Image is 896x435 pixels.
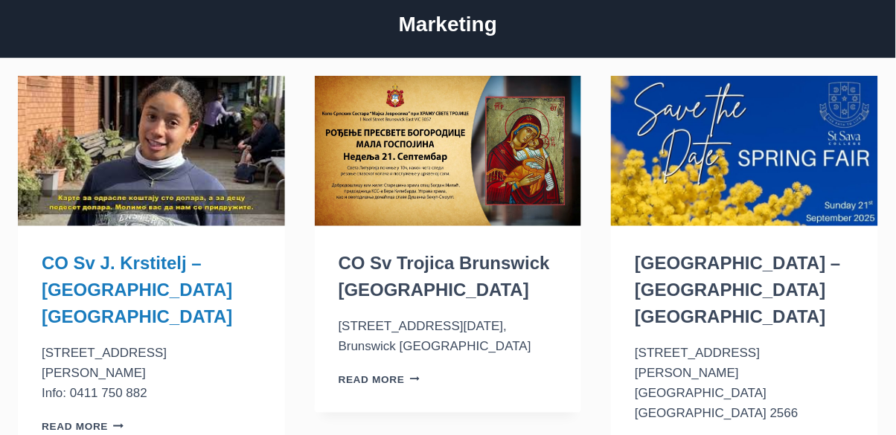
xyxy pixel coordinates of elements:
a: Read More [42,421,124,432]
a: Read More [339,374,420,385]
p: [STREET_ADDRESS][DATE], Brunswick [GEOGRAPHIC_DATA] [339,316,558,356]
img: CO Sv Trojica Brunswick VIC [315,76,582,226]
p: [STREET_ADDRESS][PERSON_NAME] [GEOGRAPHIC_DATA] [GEOGRAPHIC_DATA] 2566 [635,343,854,424]
a: CO Sv J. Krstitelj – [GEOGRAPHIC_DATA] [GEOGRAPHIC_DATA] [42,253,232,326]
h2: Marketing [18,9,878,40]
a: [GEOGRAPHIC_DATA] – [GEOGRAPHIC_DATA] [GEOGRAPHIC_DATA] [635,253,840,326]
p: [STREET_ADDRESS][PERSON_NAME] Info: 0411 750 882 [42,343,261,404]
img: CO Sv J. Krstitelj – Wollongong NSW [18,76,285,226]
a: CO Sv Trojica Brunswick [GEOGRAPHIC_DATA] [339,253,550,300]
img: St Sava College – Varroville NSW [611,76,878,226]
